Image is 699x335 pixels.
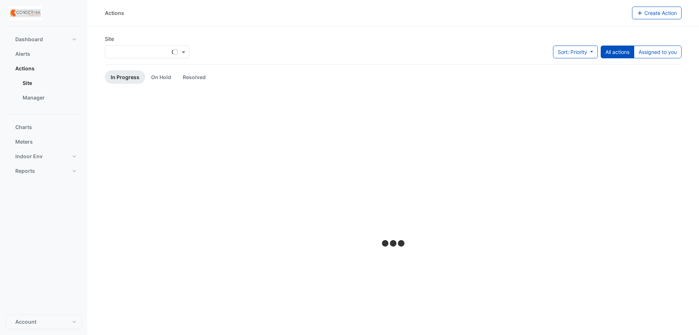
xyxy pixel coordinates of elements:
[6,164,82,178] button: Reports
[644,10,677,16] span: Create Action
[105,9,124,17] div: Actions
[9,6,42,20] img: Company Logo
[17,90,82,105] a: Manager
[634,46,682,58] button: Assigned to you
[17,76,82,90] a: Site
[6,149,82,164] button: Indoor Env
[6,76,82,108] div: Actions
[105,70,145,84] a: In Progress
[15,65,35,72] span: Actions
[601,46,634,58] button: All actions
[553,46,598,58] button: Sort: Priority
[15,167,35,175] span: Reports
[632,7,682,19] button: Create Action
[558,49,587,55] span: Sort: Priority
[105,35,114,43] label: Site
[177,70,212,84] a: Resolved
[15,138,33,145] span: Meters
[6,135,82,149] button: Meters
[6,315,82,329] button: Account
[6,32,82,47] button: Dashboard
[15,50,30,58] span: Alerts
[15,153,43,160] span: Indoor Env
[15,124,32,131] span: Charts
[6,47,82,61] button: Alerts
[15,318,36,326] span: Account
[145,70,177,84] a: On Hold
[6,61,82,76] button: Actions
[6,120,82,135] button: Charts
[15,36,43,43] span: Dashboard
